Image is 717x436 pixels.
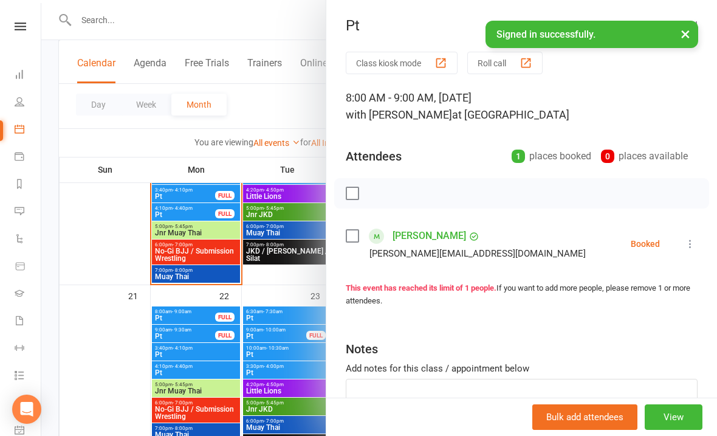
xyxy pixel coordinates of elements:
button: Class kiosk mode [346,52,458,74]
div: Pt [326,17,717,34]
div: Add notes for this class / appointment below [346,361,698,376]
a: Product Sales [15,254,42,281]
span: at [GEOGRAPHIC_DATA] [452,108,569,121]
div: If you want to add more people, please remove 1 or more attendees. [346,282,698,308]
div: Booked [631,240,660,248]
div: 1 [512,150,525,163]
a: [PERSON_NAME] [393,226,466,246]
div: Open Intercom Messenger [12,395,41,424]
a: Calendar [15,117,42,144]
a: People [15,89,42,117]
a: Payments [15,144,42,171]
strong: This event has reached its limit of 1 people. [346,283,496,292]
div: 0 [601,150,614,163]
button: Roll call [467,52,543,74]
div: Notes [346,341,378,358]
button: View [645,404,702,430]
div: places booked [512,148,591,165]
div: [PERSON_NAME][EMAIL_ADDRESS][DOMAIN_NAME] [369,246,586,261]
a: Reports [15,171,42,199]
div: Attendees [346,148,402,165]
a: Dashboard [15,62,42,89]
div: places available [601,148,688,165]
a: What's New [15,390,42,418]
button: Bulk add attendees [532,404,637,430]
div: 8:00 AM - 9:00 AM, [DATE] [346,89,698,123]
span: Signed in successfully. [496,29,595,40]
span: with [PERSON_NAME] [346,108,452,121]
button: × [674,21,696,47]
